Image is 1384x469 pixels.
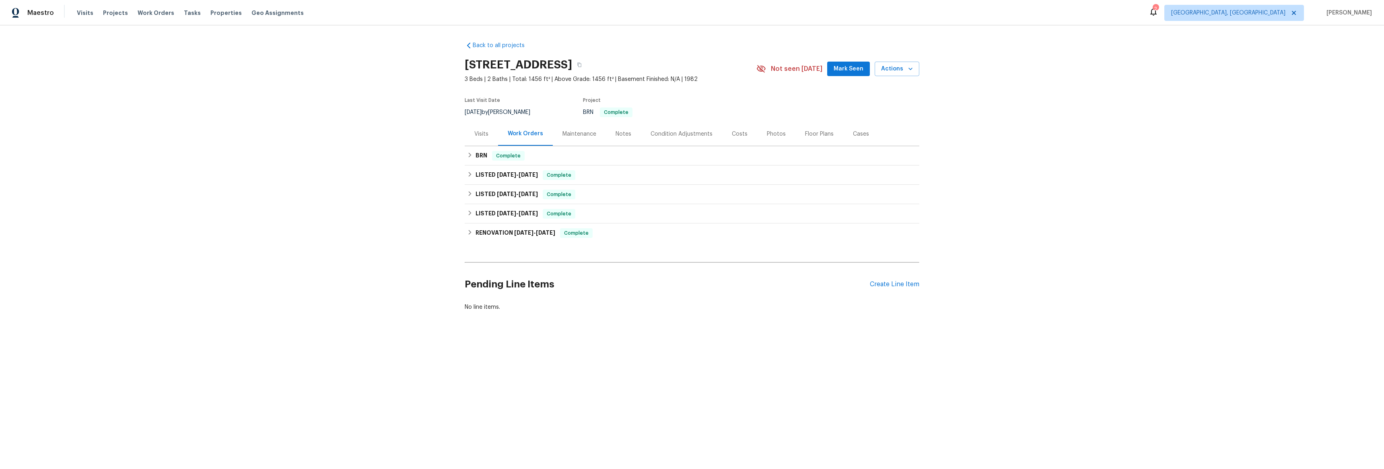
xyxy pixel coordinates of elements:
[561,229,592,237] span: Complete
[465,303,919,311] div: No line items.
[27,9,54,17] span: Maestro
[497,172,516,178] span: [DATE]
[465,75,756,83] span: 3 Beds | 2 Baths | Total: 1456 ft² | Above Grade: 1456 ft² | Basement Finished: N/A | 1982
[519,191,538,197] span: [DATE]
[138,9,174,17] span: Work Orders
[465,110,482,115] span: [DATE]
[476,190,538,199] h6: LISTED
[476,151,487,161] h6: BRN
[476,228,555,238] h6: RENOVATION
[497,191,516,197] span: [DATE]
[651,130,713,138] div: Condition Adjustments
[805,130,834,138] div: Floor Plans
[834,64,863,74] span: Mark Seen
[827,62,870,76] button: Mark Seen
[514,230,533,236] span: [DATE]
[497,211,516,216] span: [DATE]
[508,130,543,138] div: Work Orders
[514,230,555,236] span: -
[465,223,919,243] div: RENOVATION [DATE]-[DATE]Complete
[1323,9,1372,17] span: [PERSON_NAME]
[497,211,538,216] span: -
[184,10,201,16] span: Tasks
[465,165,919,185] div: LISTED [DATE]-[DATE]Complete
[465,146,919,165] div: BRN Complete
[476,170,538,180] h6: LISTED
[465,266,870,303] h2: Pending Line Items
[465,61,572,69] h2: [STREET_ADDRESS]
[771,65,822,73] span: Not seen [DATE]
[601,110,632,115] span: Complete
[103,9,128,17] span: Projects
[77,9,93,17] span: Visits
[465,41,542,50] a: Back to all projects
[616,130,631,138] div: Notes
[544,210,575,218] span: Complete
[1153,5,1158,13] div: 2
[474,130,488,138] div: Visits
[536,230,555,236] span: [DATE]
[881,64,913,74] span: Actions
[210,9,242,17] span: Properties
[465,204,919,223] div: LISTED [DATE]-[DATE]Complete
[465,98,500,103] span: Last Visit Date
[465,185,919,204] div: LISTED [DATE]-[DATE]Complete
[1171,9,1285,17] span: [GEOGRAPHIC_DATA], [GEOGRAPHIC_DATA]
[497,172,538,178] span: -
[583,110,632,115] span: BRN
[465,107,540,117] div: by [PERSON_NAME]
[767,130,786,138] div: Photos
[544,190,575,198] span: Complete
[497,191,538,197] span: -
[875,62,919,76] button: Actions
[583,98,601,103] span: Project
[562,130,596,138] div: Maintenance
[476,209,538,219] h6: LISTED
[493,152,524,160] span: Complete
[519,211,538,216] span: [DATE]
[853,130,869,138] div: Cases
[572,58,587,72] button: Copy Address
[251,9,304,17] span: Geo Assignments
[519,172,538,178] span: [DATE]
[732,130,748,138] div: Costs
[544,171,575,179] span: Complete
[870,281,919,288] div: Create Line Item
